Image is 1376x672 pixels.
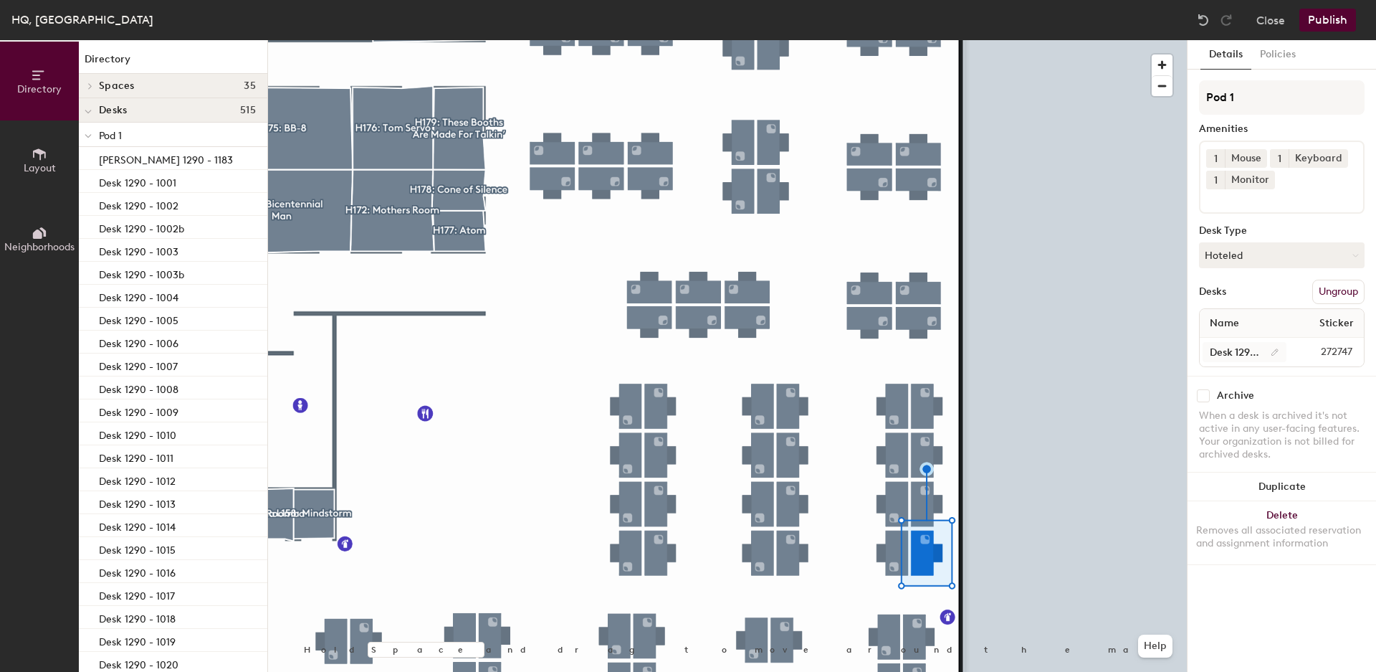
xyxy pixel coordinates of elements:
div: Removes all associated reservation and assignment information [1196,524,1367,550]
p: Desk 1290 - 1011 [99,448,173,465]
button: Details [1200,40,1251,70]
p: Desk 1290 - 1017 [99,586,175,602]
button: 1 [1206,149,1225,168]
span: 515 [240,105,256,116]
p: Desk 1290 - 1018 [99,609,176,625]
input: Unnamed desk [1203,342,1286,362]
p: Desk 1290 - 1015 [99,540,176,557]
p: Desk 1290 - 1002b [99,219,184,235]
p: Desk 1290 - 1006 [99,333,178,350]
p: Desk 1290 - 1003 [99,242,178,258]
span: Name [1203,311,1246,336]
span: Layout [24,162,56,174]
p: Desk 1290 - 1001 [99,173,176,189]
div: Desks [1199,286,1226,298]
p: Desk 1290 - 1008 [99,379,178,396]
div: Archive [1217,390,1254,402]
p: [PERSON_NAME] 1290 - 1183 [99,150,233,166]
p: Desk 1290 - 1007 [99,356,178,373]
div: Desk Type [1199,225,1365,237]
div: Amenities [1199,123,1365,135]
div: HQ, [GEOGRAPHIC_DATA] [11,11,153,29]
button: 1 [1270,149,1289,168]
div: Monitor [1225,171,1275,189]
p: Desk 1290 - 1016 [99,563,176,579]
span: 35 [244,80,256,92]
p: Desk 1290 - 1005 [99,311,178,327]
h1: Directory [79,52,267,74]
span: 1 [1214,173,1218,188]
div: Mouse [1225,149,1267,168]
button: DeleteRemoves all associated reservation and assignment information [1188,501,1376,564]
span: Desks [99,105,127,116]
p: Desk 1290 - 1003b [99,265,184,281]
span: Pod 1 [99,130,122,142]
button: 1 [1206,171,1225,189]
img: Undo [1196,13,1210,27]
p: Desk 1290 - 1013 [99,494,176,511]
button: Ungroup [1312,280,1365,304]
div: When a desk is archived it's not active in any user-facing features. Your organization is not bil... [1199,410,1365,461]
span: Spaces [99,80,135,92]
span: Sticker [1312,311,1361,336]
span: Directory [17,83,62,95]
p: Desk 1290 - 1019 [99,632,176,648]
button: Policies [1251,40,1304,70]
div: Keyboard [1289,149,1348,168]
button: Publish [1299,9,1356,32]
span: 1 [1278,151,1281,166]
p: Desk 1290 - 1009 [99,402,178,419]
span: 1 [1214,151,1218,166]
p: Desk 1290 - 1014 [99,517,176,534]
button: Hoteled [1199,242,1365,268]
img: Redo [1219,13,1233,27]
span: 272747 [1286,344,1361,360]
p: Desk 1290 - 1002 [99,196,178,212]
p: Desk 1290 - 1004 [99,288,178,304]
button: Close [1256,9,1285,32]
span: Neighborhoods [4,241,75,253]
p: Desk 1290 - 1012 [99,471,176,488]
button: Duplicate [1188,473,1376,501]
p: Desk 1290 - 1020 [99,655,178,671]
p: Desk 1290 - 1010 [99,425,176,442]
button: Help [1138,635,1172,658]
